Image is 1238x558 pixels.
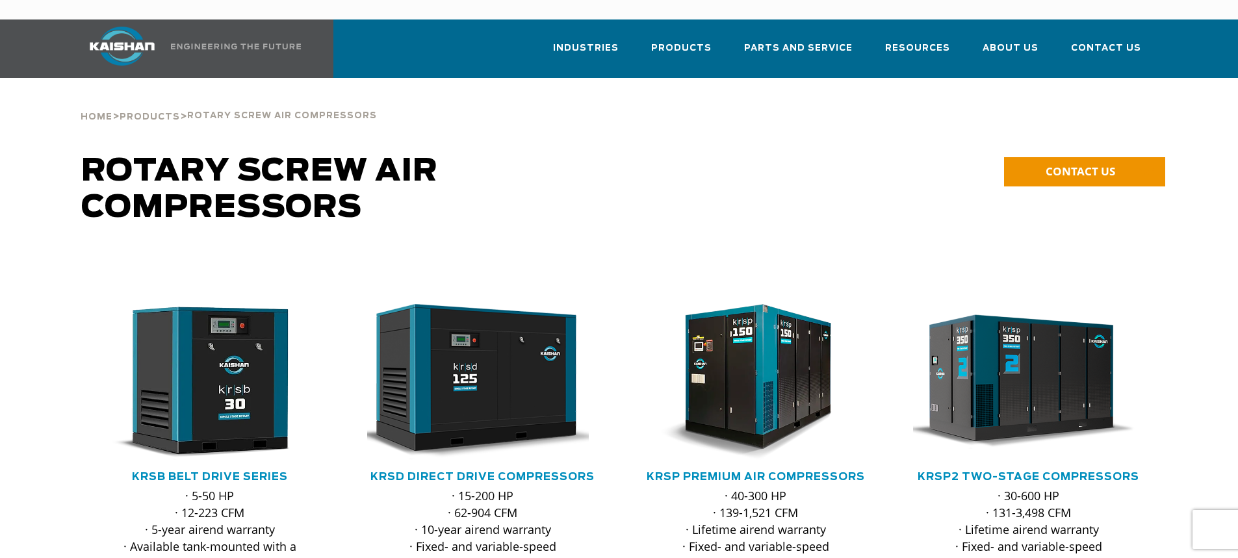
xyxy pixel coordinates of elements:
span: Home [81,113,112,121]
img: krsp350 [903,304,1135,460]
span: Products [120,113,180,121]
a: Resources [885,31,950,75]
div: krsb30 [94,304,326,460]
span: Contact Us [1071,41,1141,56]
div: krsp350 [913,304,1144,460]
span: Products [651,41,712,56]
span: Rotary Screw Air Compressors [187,112,377,120]
a: Home [81,110,112,122]
img: Engineering the future [171,44,301,49]
a: KRSD Direct Drive Compressors [370,472,595,482]
img: kaishan logo [73,27,171,66]
a: Kaishan USA [73,19,303,78]
span: Parts and Service [744,41,853,56]
div: krsp150 [640,304,871,460]
img: krsd125 [357,304,589,460]
a: Products [120,110,180,122]
div: krsd125 [367,304,599,460]
img: krsp150 [630,304,862,460]
a: KRSP2 Two-Stage Compressors [918,472,1139,482]
div: > > [81,78,377,127]
a: CONTACT US [1004,157,1165,186]
span: Industries [553,41,619,56]
a: KRSB Belt Drive Series [132,472,288,482]
span: Rotary Screw Air Compressors [81,156,438,223]
span: CONTACT US [1046,164,1115,179]
span: Resources [885,41,950,56]
a: Parts and Service [744,31,853,75]
a: Industries [553,31,619,75]
a: About Us [983,31,1038,75]
a: KRSP Premium Air Compressors [647,472,865,482]
a: Contact Us [1071,31,1141,75]
a: Products [651,31,712,75]
span: About Us [983,41,1038,56]
img: krsb30 [84,304,316,460]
